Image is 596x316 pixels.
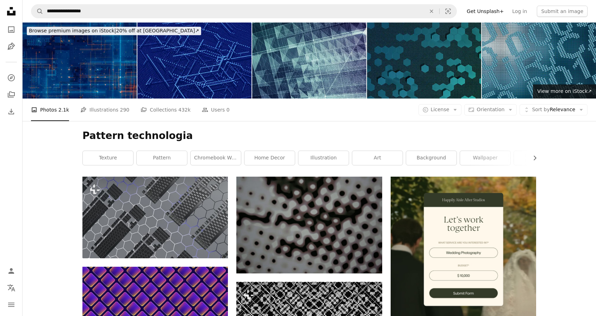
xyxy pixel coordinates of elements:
button: License [418,104,462,115]
a: art [352,151,403,165]
a: illustration [298,151,349,165]
button: Clear [424,5,439,18]
a: wallpaper [460,151,510,165]
a: Log in [508,6,531,17]
span: 290 [120,106,130,114]
img: blue metal hexagonal design abstract background honeycomb wallpaper,empty space for text [367,23,481,99]
a: Users 0 [202,99,230,121]
a: Collections [4,88,18,102]
span: License [431,107,449,112]
button: Orientation [464,104,517,115]
a: Get Unsplash+ [462,6,508,17]
img: Colorful geometric abstract background [252,23,366,99]
span: 432k [178,106,191,114]
a: Explore [4,71,18,85]
a: a close up of a piece of paper with black ink on it [236,222,382,228]
a: brown [514,151,564,165]
button: Submit an image [537,6,588,17]
span: 0 [226,106,230,114]
button: Language [4,281,18,295]
span: Browse premium images on iStock | [29,28,116,33]
button: Search Unsplash [31,5,43,18]
a: texture [83,151,133,165]
a: pattern [137,151,187,165]
a: View more on iStock↗ [533,84,596,99]
a: Illustrations 290 [80,99,129,121]
a: Log in / Sign up [4,264,18,278]
span: Orientation [477,107,504,112]
a: a computer generated image of a bunch of hexagonal structures [82,214,228,221]
button: scroll list to the right [528,151,536,165]
button: Menu [4,298,18,312]
a: Photos [4,23,18,37]
a: Download History [4,105,18,119]
img: a close up of a piece of paper with black ink on it [236,177,382,273]
img: Abstract matrix. Computer code. Dark background of many numbers. Big data and cybersecurity. 3d r... [137,23,252,99]
a: Collections 432k [141,99,191,121]
img: big data storage and processing analysis [23,23,137,99]
button: Sort byRelevance [520,104,588,115]
img: a computer generated image of a bunch of hexagonal structures [82,177,228,258]
span: View more on iStock ↗ [537,88,592,94]
form: Find visuals sitewide [31,4,457,18]
a: chromebook wallpaper [191,151,241,165]
a: home decor [244,151,295,165]
h1: Pattern technologia [82,129,536,142]
span: 20% off at [GEOGRAPHIC_DATA] ↗ [29,28,199,33]
span: Relevance [532,106,575,113]
a: background pattern [82,309,228,315]
a: background [406,151,457,165]
a: Browse premium images on iStock|20% off at [GEOGRAPHIC_DATA]↗ [23,23,205,39]
button: Visual search [440,5,457,18]
img: Abstract background [482,23,596,99]
a: Illustrations [4,39,18,53]
span: Sort by [532,107,550,112]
